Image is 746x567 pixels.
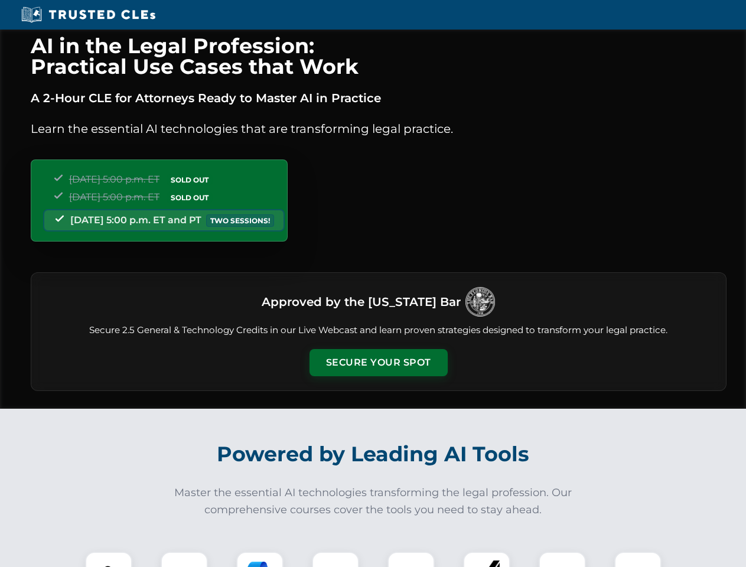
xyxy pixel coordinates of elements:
p: Secure 2.5 General & Technology Credits in our Live Webcast and learn proven strategies designed ... [45,324,712,337]
img: Trusted CLEs [18,6,159,24]
p: Learn the essential AI technologies that are transforming legal practice. [31,119,727,138]
span: [DATE] 5:00 p.m. ET [69,191,159,203]
h2: Powered by Leading AI Tools [46,434,701,475]
p: Master the essential AI technologies transforming the legal profession. Our comprehensive courses... [167,484,580,519]
h1: AI in the Legal Profession: Practical Use Cases that Work [31,35,727,77]
span: SOLD OUT [167,191,213,204]
h3: Approved by the [US_STATE] Bar [262,291,461,312]
button: Secure Your Spot [310,349,448,376]
img: Logo [465,287,495,317]
span: [DATE] 5:00 p.m. ET [69,174,159,185]
span: SOLD OUT [167,174,213,186]
p: A 2-Hour CLE for Attorneys Ready to Master AI in Practice [31,89,727,107]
